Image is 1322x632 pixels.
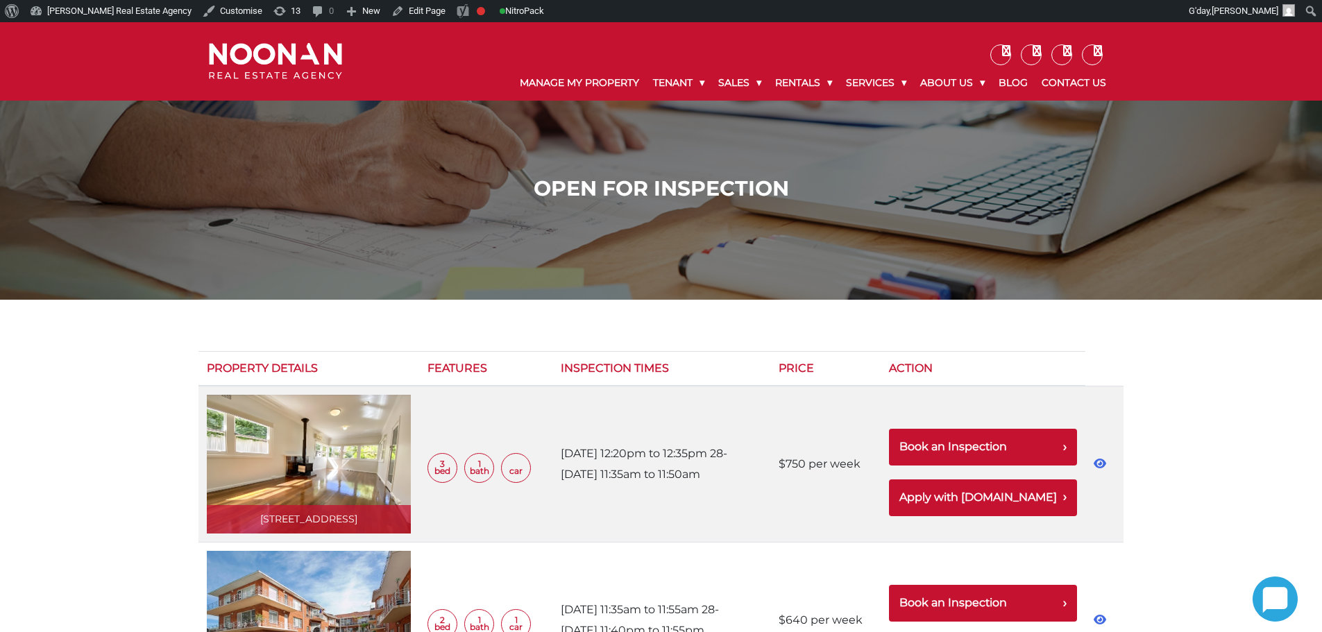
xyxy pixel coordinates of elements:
[212,176,1110,201] h1: Open for Inspection
[552,352,770,386] th: Inspection Times
[711,65,768,101] a: Sales
[501,453,531,483] span: Car
[913,65,992,101] a: About Us
[419,352,552,386] th: Features
[889,429,1077,466] button: Book an Inspection
[561,443,752,485] p: [DATE] 12:20pm to 12:35pm 28- [DATE] 11:35am to 11:50am
[1094,458,1106,469] i: View More
[646,65,711,101] a: Tenant
[477,7,485,15] div: Focus keyphrase not set
[992,65,1035,101] a: Blog
[889,479,1077,516] button: Apply with [DOMAIN_NAME]
[198,352,419,386] th: Property Details
[427,453,457,483] span: 3 Bed
[209,43,342,80] img: Noonan Real Estate Agency
[513,65,646,101] a: Manage My Property
[881,352,1085,386] th: Action
[1035,65,1113,101] a: Contact Us
[770,386,881,543] td: $750 per week
[1094,614,1106,625] i: View More
[889,585,1077,622] button: Book an Inspection
[768,65,839,101] a: Rentals
[1212,6,1278,16] span: [PERSON_NAME]
[464,453,494,483] span: 1 Bath
[770,352,881,386] th: Price
[839,65,913,101] a: Services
